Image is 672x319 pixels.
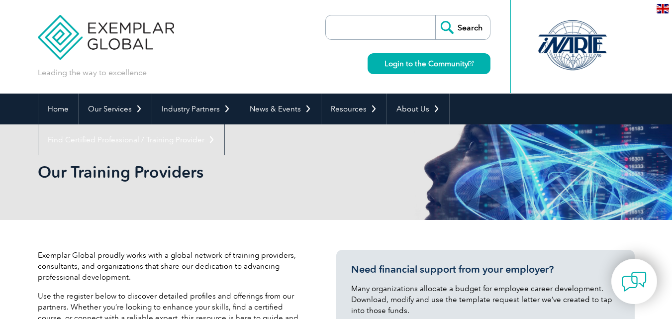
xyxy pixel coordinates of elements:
[368,53,490,74] a: Login to the Community
[657,4,669,13] img: en
[38,94,78,124] a: Home
[321,94,386,124] a: Resources
[468,61,474,66] img: open_square.png
[351,283,620,316] p: Many organizations allocate a budget for employee career development. Download, modify and use th...
[38,250,306,283] p: Exemplar Global proudly works with a global network of training providers, consultants, and organ...
[351,263,620,276] h3: Need financial support from your employer?
[79,94,152,124] a: Our Services
[38,124,224,155] a: Find Certified Professional / Training Provider
[38,67,147,78] p: Leading the way to excellence
[240,94,321,124] a: News & Events
[38,164,456,180] h2: Our Training Providers
[152,94,240,124] a: Industry Partners
[387,94,449,124] a: About Us
[622,269,647,294] img: contact-chat.png
[435,15,490,39] input: Search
